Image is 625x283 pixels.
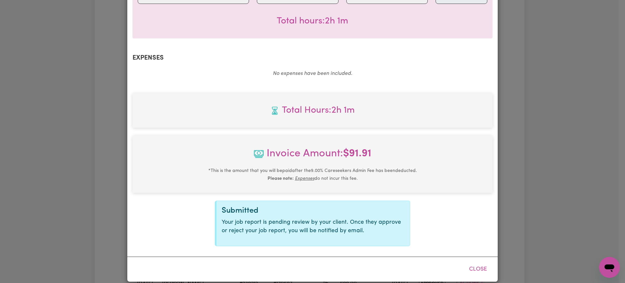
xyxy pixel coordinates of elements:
[273,71,352,76] em: No expenses have been included.
[464,262,493,276] button: Close
[343,149,371,159] b: $ 91.91
[132,54,493,62] h2: Expenses
[295,176,314,181] u: Expenses
[222,207,258,215] span: Submitted
[222,218,405,235] p: Your job report is pending review by your client. Once they approve or reject your job report, yo...
[599,257,620,278] iframe: Button to launch messaging window
[268,176,294,181] b: Please note:
[277,17,348,26] span: Total hours worked: 2 hours 1 minute
[208,168,417,181] small: This is the amount that you will be paid after the 9.00 % Careseekers Admin Fee has been deducted...
[138,104,487,117] span: Total hours worked: 2 hours 1 minute
[138,146,487,167] span: Invoice Amount:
